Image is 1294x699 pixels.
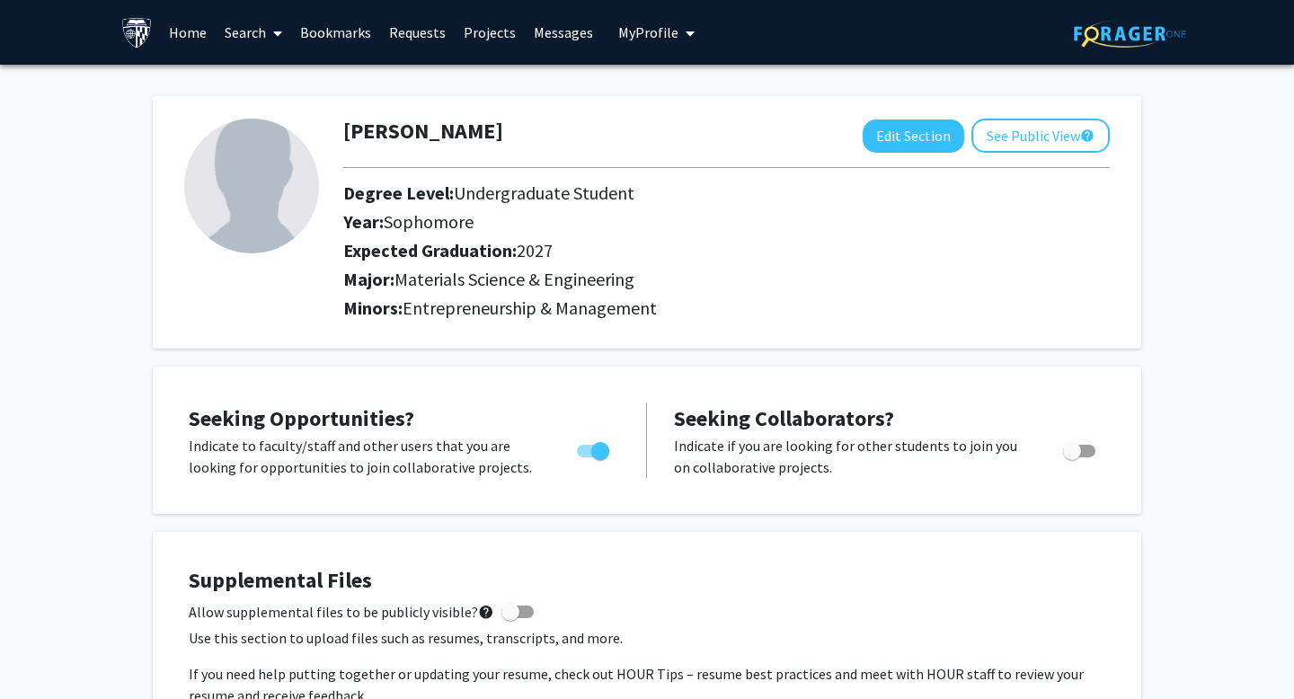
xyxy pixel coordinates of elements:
img: Johns Hopkins University Logo [121,17,153,49]
span: Materials Science & Engineering [394,268,634,290]
a: Projects [455,1,525,64]
a: Bookmarks [291,1,380,64]
span: 2027 [517,239,553,261]
span: Sophomore [384,210,474,233]
p: Indicate to faculty/staff and other users that you are looking for opportunities to join collabor... [189,435,543,478]
h1: [PERSON_NAME] [343,119,503,145]
h2: Degree Level: [343,182,1028,204]
div: Toggle [1056,435,1105,462]
p: Indicate if you are looking for other students to join you on collaborative projects. [674,435,1029,478]
img: ForagerOne Logo [1074,20,1186,48]
span: My Profile [618,23,678,41]
h2: Minors: [343,297,1110,319]
span: Entrepreneurship & Management [403,296,657,319]
p: Use this section to upload files such as resumes, transcripts, and more. [189,627,1105,649]
h4: Supplemental Files [189,568,1105,594]
a: Requests [380,1,455,64]
h2: Year: [343,211,1028,233]
span: Seeking Opportunities? [189,404,414,432]
span: Undergraduate Student [454,181,634,204]
img: Profile Picture [184,119,319,253]
h2: Expected Graduation: [343,240,1028,261]
button: Edit Section [863,119,964,153]
h2: Major: [343,269,1110,290]
span: Seeking Collaborators? [674,404,894,432]
a: Messages [525,1,602,64]
button: See Public View [971,119,1110,153]
a: Home [160,1,216,64]
a: Search [216,1,291,64]
div: Toggle [570,435,619,462]
mat-icon: help [1080,125,1095,146]
mat-icon: help [478,601,494,623]
span: Allow supplemental files to be publicly visible? [189,601,494,623]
